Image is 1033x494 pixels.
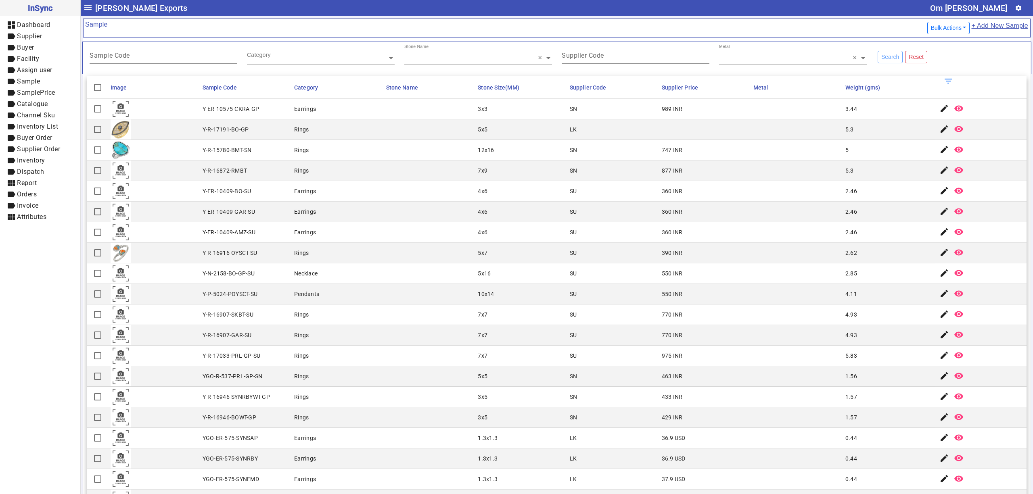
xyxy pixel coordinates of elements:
div: Rings [294,413,309,421]
img: comingsoon.png [111,448,131,469]
mat-icon: label [6,77,16,86]
div: SU [570,352,577,360]
mat-icon: edit [939,186,949,196]
div: Rings [294,311,309,319]
div: YGO-ER-575-SYNEMD [203,475,259,483]
mat-icon: edit [939,145,949,154]
div: Earrings [294,475,316,483]
mat-icon: remove_red_eye [954,289,964,298]
div: YGO-R-537-PRL-GP-SN [203,372,263,380]
mat-icon: label [6,133,16,143]
mat-icon: remove_red_eye [954,165,964,175]
div: SU [570,269,577,277]
div: 433 INR [662,393,683,401]
div: Y-R-16872-RMBT [203,167,247,175]
div: 5.83 [845,352,857,360]
div: 2.46 [845,208,857,216]
div: Rings [294,331,309,339]
div: LK [570,434,577,442]
img: comingsoon.png [111,263,131,283]
div: SN [570,393,577,401]
div: 5x5 [478,372,487,380]
span: Supplier Code [570,84,606,91]
div: 770 INR [662,311,683,319]
mat-label: Sample Code [90,52,130,59]
div: Rings [294,372,309,380]
mat-icon: edit [939,289,949,298]
div: SU [570,290,577,298]
div: SU [570,228,577,236]
mat-icon: remove_red_eye [954,145,964,154]
mat-icon: label [6,144,16,154]
div: 7x7 [478,352,487,360]
span: Supplier Order [17,145,60,153]
img: comingsoon.png [111,181,131,201]
span: Image [111,84,127,91]
img: comingsoon.png [111,428,131,448]
img: comingsoon.png [111,346,131,366]
div: Y-ER-10409-BO-SU [203,187,251,195]
div: Y-ER-10409-AMZ-SU [203,228,255,236]
span: Sample [17,77,40,85]
div: 550 INR [662,290,683,298]
div: 5 [845,146,849,154]
mat-icon: remove_red_eye [954,124,964,134]
div: SN [570,413,577,421]
img: comingsoon.png [111,222,131,242]
div: Rings [294,249,309,257]
mat-icon: label [6,110,16,120]
mat-icon: edit [939,453,949,463]
div: Category [247,51,271,59]
div: SU [570,331,577,339]
span: Sample Code [203,84,237,91]
div: 36.9 USD [662,454,686,463]
mat-icon: remove_red_eye [954,350,964,360]
div: YGO-ER-575-SYNRBY [203,454,258,463]
mat-icon: label [6,88,16,98]
mat-icon: remove_red_eye [954,186,964,196]
button: Bulk Actions [927,22,970,34]
span: Category [294,84,318,91]
mat-icon: edit [939,165,949,175]
div: 5x5 [478,125,487,133]
mat-icon: label [6,54,16,64]
mat-icon: remove_red_eye [954,453,964,463]
mat-icon: label [6,156,16,165]
mat-icon: edit [939,227,949,237]
div: LK [570,454,577,463]
div: Y-R-16946-BOWT-GP [203,413,256,421]
div: 360 INR [662,208,683,216]
img: comingsoon.png [111,99,131,119]
span: Buyer [17,44,34,51]
div: Rings [294,393,309,401]
mat-icon: label [6,31,16,41]
mat-icon: edit [939,309,949,319]
mat-icon: edit [939,124,949,134]
span: Supplier [17,32,42,40]
mat-icon: edit [939,248,949,257]
div: Earrings [294,105,316,113]
div: 0.44 [845,454,857,463]
div: Rings [294,167,309,175]
div: 4.93 [845,311,857,319]
div: 1.56 [845,372,857,380]
mat-icon: label [6,65,16,75]
div: SU [570,249,577,257]
span: Clear all [853,54,859,62]
mat-icon: edit [939,330,949,340]
span: Buyer Order [17,134,52,142]
div: Earrings [294,228,316,236]
div: 975 INR [662,352,683,360]
span: Report [17,179,37,187]
mat-icon: menu [83,2,93,12]
div: 1.57 [845,393,857,401]
div: SU [570,208,577,216]
div: LK [570,475,577,483]
div: 550 INR [662,269,683,277]
div: 36.9 USD [662,434,686,442]
div: 1.3x1.3 [478,475,498,483]
div: 7x9 [478,167,487,175]
img: comingsoon.png [111,284,131,304]
div: Y-R-15780-BMT-SN [203,146,252,154]
div: 1.3x1.3 [478,434,498,442]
